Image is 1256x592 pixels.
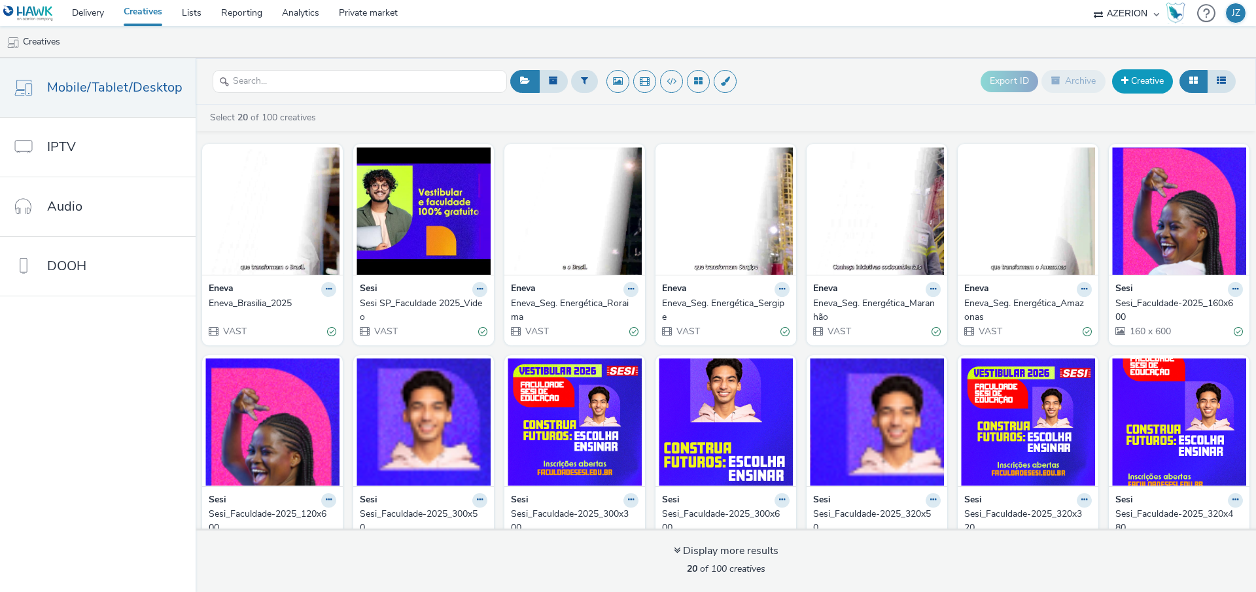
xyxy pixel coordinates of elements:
a: Hawk Academy [1166,3,1191,24]
button: Table [1207,70,1236,92]
a: Eneva_Seg. Energética_Roraima [511,297,638,324]
span: Audio [47,197,82,216]
div: Sesi_Faculdade-2025_300x600 [662,508,784,534]
img: mobile [7,36,20,49]
img: undefined Logo [3,5,54,22]
span: IPTV [47,137,76,156]
div: Display more results [674,544,778,559]
img: Sesi_Faculdade-2025_300x600 visual [659,358,793,486]
div: JZ [1232,3,1240,23]
div: Valid [1083,325,1092,339]
a: Sesi_Faculdade-2025_320x320 [964,508,1092,534]
img: Hawk Academy [1166,3,1185,24]
strong: Sesi [360,493,377,508]
div: Eneva_Seg. Energética_Maranhão [813,297,935,324]
div: Eneva_Brasilia_2025 [209,297,331,310]
div: Valid [1234,325,1243,339]
div: Eneva_Seg. Energética_Roraima [511,297,633,324]
div: Sesi_Faculdade-2025_160x600 [1115,297,1238,324]
a: Eneva_Brasilia_2025 [209,297,336,310]
img: Eneva_Seg. Energética_Maranhão visual [810,147,944,275]
strong: Sesi [964,493,982,508]
strong: Eneva [964,282,989,297]
a: Eneva_Seg. Energética_Sergipe [662,297,790,324]
img: Eneva_Seg. Energética_Roraima visual [508,147,642,275]
strong: Eneva [662,282,687,297]
strong: Sesi [1115,493,1133,508]
div: Sesi_Faculdade-2025_300x300 [511,508,633,534]
input: Search... [213,70,507,93]
img: Sesi_Faculdade-2025_160x600 visual [1112,147,1246,275]
strong: Sesi [360,282,377,297]
div: Sesi_Faculdade-2025_320x50 [813,508,935,534]
a: Sesi_Faculdade-2025_300x50 [360,508,487,534]
span: 160 x 600 [1128,325,1171,338]
strong: Eneva [209,282,234,297]
span: VAST [373,325,398,338]
strong: Sesi [662,493,680,508]
strong: Sesi [511,493,529,508]
div: Sesi_Faculdade-2025_320x320 [964,508,1087,534]
a: Sesi_Faculdade-2025_300x600 [662,508,790,534]
img: Eneva_Brasilia_2025 visual [205,147,340,275]
strong: 20 [687,563,697,575]
strong: Eneva [511,282,536,297]
div: Valid [780,325,790,339]
div: Valid [932,325,941,339]
span: VAST [675,325,700,338]
span: Mobile/Tablet/Desktop [47,78,183,97]
div: Sesi SP_Faculdade 2025_Video [360,297,482,324]
strong: Sesi [813,493,831,508]
img: Sesi SP_Faculdade 2025_Video visual [357,147,491,275]
img: Sesi_Faculdade-2025_300x50 visual [357,358,491,486]
span: VAST [222,325,247,338]
div: Sesi_Faculdade-2025_120x600 [209,508,331,534]
strong: Eneva [813,282,838,297]
div: Valid [327,325,336,339]
div: Valid [629,325,638,339]
div: Sesi_Faculdade-2025_300x50 [360,508,482,534]
a: Sesi_Faculdade-2025_320x50 [813,508,941,534]
strong: Sesi [1115,282,1133,297]
span: VAST [826,325,851,338]
a: Sesi_Faculdade-2025_120x600 [209,508,336,534]
div: Eneva_Seg. Energética_Amazonas [964,297,1087,324]
button: Grid [1179,70,1208,92]
button: Export ID [981,71,1038,92]
span: VAST [524,325,549,338]
a: Creative [1112,69,1173,93]
div: Sesi_Faculdade-2025_320x480 [1115,508,1238,534]
strong: Sesi [209,493,226,508]
a: Eneva_Seg. Energética_Maranhão [813,297,941,324]
a: Sesi SP_Faculdade 2025_Video [360,297,487,324]
a: Sesi_Faculdade-2025_160x600 [1115,297,1243,324]
span: of 100 creatives [687,563,765,575]
img: Sesi_Faculdade-2025_300x300 visual [508,358,642,486]
img: Sesi_Faculdade-2025_320x320 visual [961,358,1095,486]
a: Sesi_Faculdade-2025_300x300 [511,508,638,534]
a: Select of 100 creatives [209,111,321,124]
a: Sesi_Faculdade-2025_320x480 [1115,508,1243,534]
img: Eneva_Seg. Energética_Amazonas visual [961,147,1095,275]
img: Eneva_Seg. Energética_Sergipe visual [659,147,793,275]
img: Sesi_Faculdade-2025_320x50 visual [810,358,944,486]
span: VAST [977,325,1002,338]
a: Eneva_Seg. Energética_Amazonas [964,297,1092,324]
img: Sesi_Faculdade-2025_120x600 visual [205,358,340,486]
img: Sesi_Faculdade-2025_320x480 visual [1112,358,1246,486]
button: Archive [1041,70,1106,92]
strong: 20 [237,111,248,124]
span: DOOH [47,256,86,275]
div: Eneva_Seg. Energética_Sergipe [662,297,784,324]
div: Valid [478,325,487,339]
